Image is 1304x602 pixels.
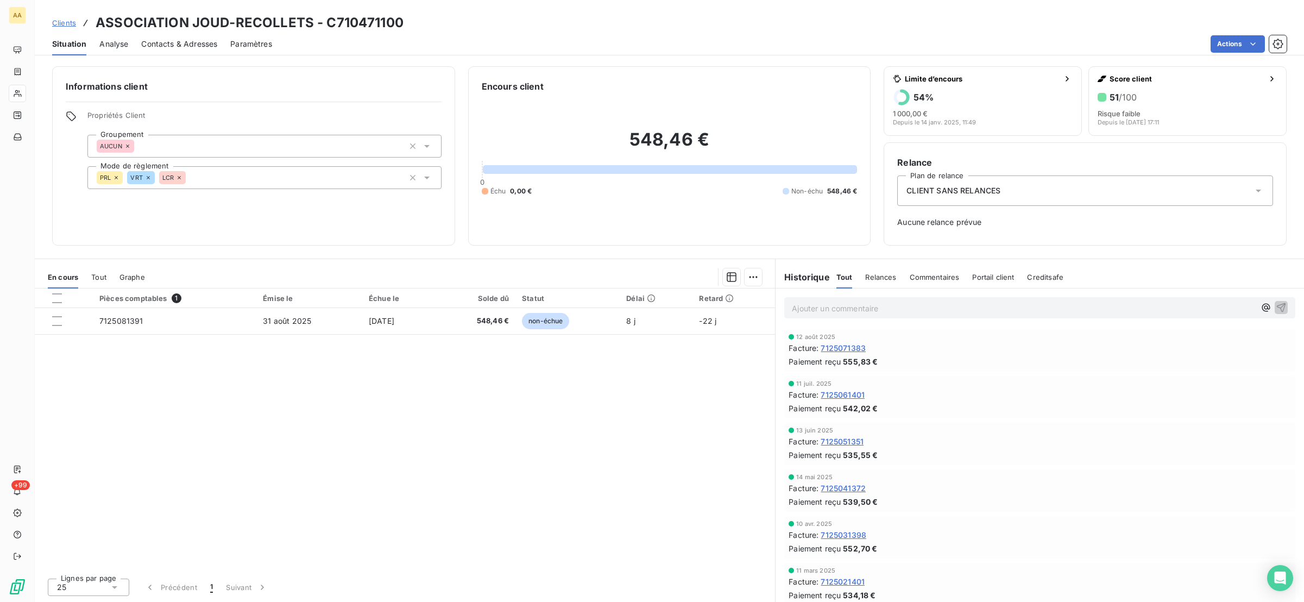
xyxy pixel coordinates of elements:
[796,427,833,434] span: 13 juin 2025
[52,17,76,28] a: Clients
[796,380,831,387] span: 11 juil. 2025
[897,156,1273,169] h6: Relance
[490,186,506,196] span: Échu
[884,66,1082,136] button: Limite d’encours54%1 000,00 €Depuis le 14 janv. 2025, 11:49
[9,578,26,595] img: Logo LeanPay
[99,316,143,325] span: 7125081391
[699,294,768,303] div: Retard
[897,217,1273,228] span: Aucune relance prévue
[699,316,716,325] span: -22 j
[96,13,404,33] h3: ASSOCIATION JOUD-RECOLLETS - C710471100
[789,436,818,447] span: Facture :
[230,39,272,49] span: Paramètres
[843,590,875,601] span: 534,18 €
[796,521,832,527] span: 10 avr. 2025
[791,186,823,196] span: Non-échu
[204,576,219,599] button: 1
[9,7,26,24] div: AA
[789,576,818,587] span: Facture :
[1027,273,1063,281] span: Creditsafe
[99,39,128,49] span: Analyse
[134,141,143,151] input: Ajouter une valeur
[789,496,841,507] span: Paiement reçu
[119,273,145,281] span: Graphe
[789,356,841,367] span: Paiement reçu
[626,294,686,303] div: Délai
[843,449,878,461] span: 535,55 €
[821,342,866,354] span: 7125071383
[1110,74,1263,83] span: Score client
[369,294,431,303] div: Échue le
[482,129,858,161] h2: 548,46 €
[444,294,509,303] div: Solde dû
[219,576,274,599] button: Suivant
[444,316,509,327] span: 548,46 €
[57,582,66,593] span: 25
[843,496,878,507] span: 539,50 €
[836,273,853,281] span: Tout
[789,449,841,461] span: Paiement reçu
[482,80,544,93] h6: Encours client
[821,482,866,494] span: 7125041372
[843,356,878,367] span: 555,83 €
[626,316,635,325] span: 8 j
[1088,66,1287,136] button: Score client51/100Risque faibleDepuis le [DATE] 17:11
[210,582,213,593] span: 1
[972,273,1014,281] span: Portail client
[100,143,122,149] span: AUCUN
[789,529,818,541] span: Facture :
[87,111,442,126] span: Propriétés Client
[263,294,356,303] div: Émise le
[480,178,484,186] span: 0
[48,273,78,281] span: En cours
[263,316,311,325] span: 31 août 2025
[796,474,833,480] span: 14 mai 2025
[865,273,896,281] span: Relances
[130,174,142,181] span: VRT
[789,342,818,354] span: Facture :
[843,543,877,554] span: 552,70 €
[1211,35,1265,53] button: Actions
[914,92,934,103] h6: 54 %
[1110,92,1137,103] h6: 51
[91,273,106,281] span: Tout
[100,174,111,181] span: PRL
[789,590,841,601] span: Paiement reçu
[522,294,613,303] div: Statut
[893,109,928,118] span: 1 000,00 €
[522,313,569,329] span: non-échue
[52,18,76,27] span: Clients
[776,271,830,284] h6: Historique
[1098,119,1159,126] span: Depuis le [DATE] 17:11
[827,186,857,196] span: 548,46 €
[510,186,532,196] span: 0,00 €
[186,173,194,183] input: Ajouter une valeur
[796,567,835,574] span: 11 mars 2025
[821,389,865,400] span: 7125061401
[1119,92,1137,103] span: /100
[11,480,30,490] span: +99
[796,334,835,340] span: 12 août 2025
[821,576,865,587] span: 7125021401
[1098,109,1141,118] span: Risque faible
[905,74,1059,83] span: Limite d’encours
[141,39,217,49] span: Contacts & Adresses
[52,39,86,49] span: Situation
[369,316,394,325] span: [DATE]
[789,543,841,554] span: Paiement reçu
[172,293,181,303] span: 1
[789,389,818,400] span: Facture :
[821,529,866,541] span: 7125031398
[1267,565,1293,591] div: Open Intercom Messenger
[138,576,204,599] button: Précédent
[66,80,442,93] h6: Informations client
[789,482,818,494] span: Facture :
[906,185,1000,196] span: CLIENT SANS RELANCES
[910,273,960,281] span: Commentaires
[843,403,878,414] span: 542,02 €
[162,174,174,181] span: LCR
[789,403,841,414] span: Paiement reçu
[821,436,864,447] span: 7125051351
[99,293,250,303] div: Pièces comptables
